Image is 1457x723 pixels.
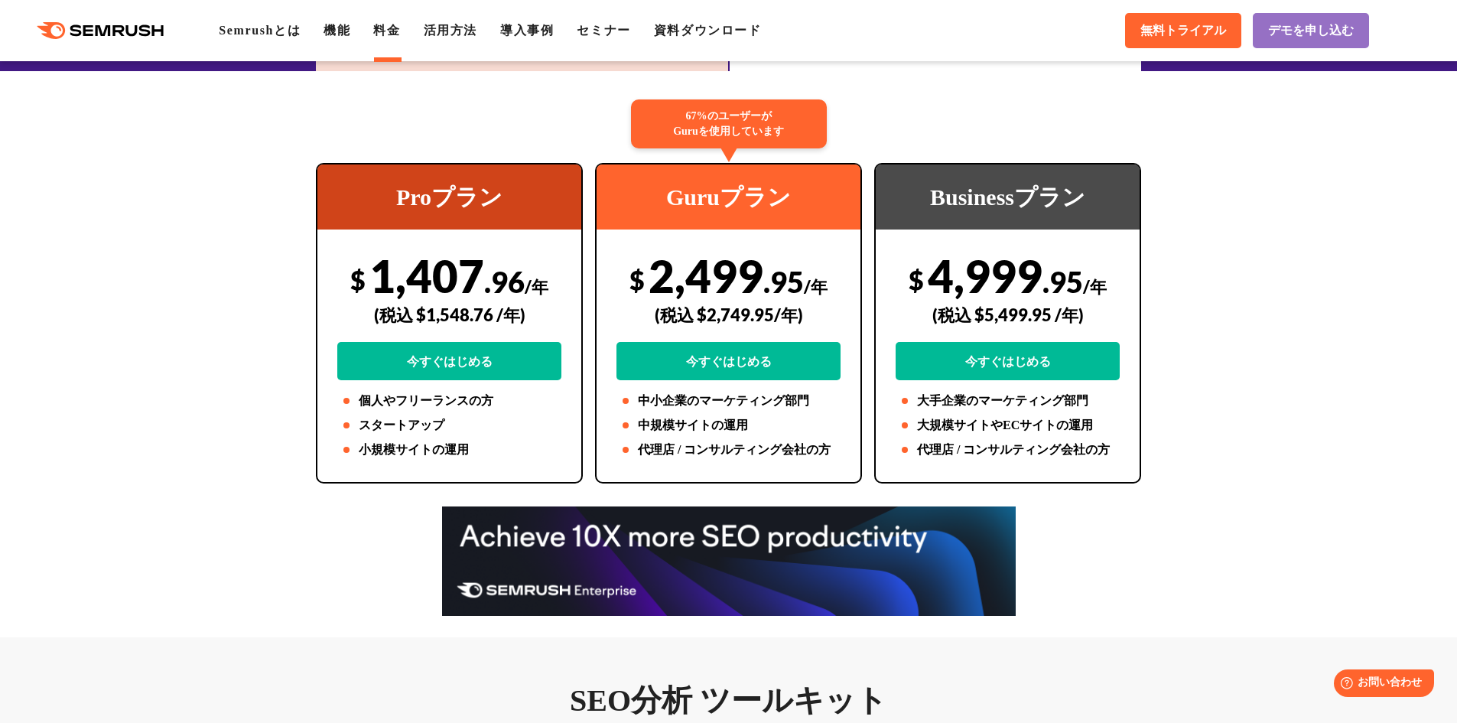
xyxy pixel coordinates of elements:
[616,342,841,380] a: 今すぐはじめる
[629,264,645,295] span: $
[577,24,630,37] a: セミナー
[804,276,828,297] span: /年
[896,288,1120,342] div: (税込 $5,499.95 /年)
[896,441,1120,459] li: 代理店 / コンサルティング会社の方
[324,24,350,37] a: 機能
[597,164,860,230] div: Guruプラン
[896,392,1120,410] li: 大手企業のマーケティング部門
[1321,663,1440,706] iframe: Help widget launcher
[616,441,841,459] li: 代理店 / コンサルティング会社の方
[337,288,561,342] div: (税込 $1,548.76 /年)
[337,416,561,435] li: スタートアップ
[1268,23,1354,39] span: デモを申し込む
[337,441,561,459] li: 小規模サイトの運用
[317,164,581,230] div: Proプラン
[616,416,841,435] li: 中規模サイトの運用
[631,99,827,148] div: 67%のユーザーが Guruを使用しています
[337,342,561,380] a: 今すぐはじめる
[1253,13,1369,48] a: デモを申し込む
[616,392,841,410] li: 中小企業のマーケティング部門
[896,416,1120,435] li: 大規模サイトやECサイトの運用
[909,264,924,295] span: $
[350,264,366,295] span: $
[896,342,1120,380] a: 今すぐはじめる
[616,288,841,342] div: (税込 $2,749.95/年)
[337,249,561,380] div: 1,407
[1042,264,1083,299] span: .95
[1140,23,1226,39] span: 無料トライアル
[316,682,1141,720] h3: SEO分析 ツールキット
[616,249,841,380] div: 2,499
[525,276,548,297] span: /年
[876,164,1140,230] div: Businessプラン
[654,24,762,37] a: 資料ダウンロード
[373,24,400,37] a: 料金
[1125,13,1241,48] a: 無料トライアル
[484,264,525,299] span: .96
[424,24,477,37] a: 活用方法
[763,264,804,299] span: .95
[219,24,301,37] a: Semrushとは
[1083,276,1107,297] span: /年
[500,24,554,37] a: 導入事例
[896,249,1120,380] div: 4,999
[337,392,561,410] li: 個人やフリーランスの方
